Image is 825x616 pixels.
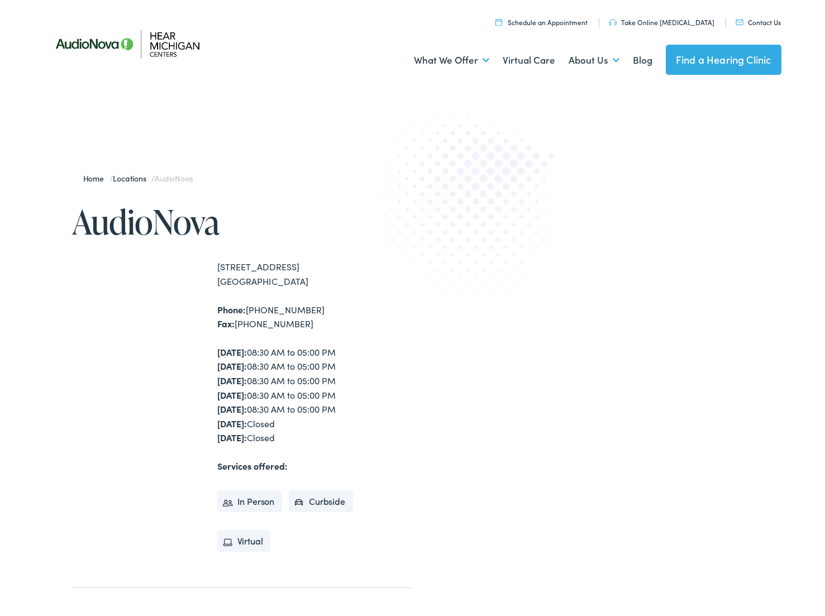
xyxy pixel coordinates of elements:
[217,417,247,429] strong: [DATE]:
[217,303,246,316] strong: Phone:
[217,303,413,331] div: [PHONE_NUMBER] [PHONE_NUMBER]
[217,389,247,401] strong: [DATE]:
[289,490,353,513] li: Curbside
[217,345,413,445] div: 08:30 AM to 05:00 PM 08:30 AM to 05:00 PM 08:30 AM to 05:00 PM 08:30 AM to 05:00 PM 08:30 AM to 0...
[495,17,588,27] a: Schedule an Appointment
[414,40,489,81] a: What We Offer
[495,18,502,26] img: utility icon
[503,40,555,81] a: Virtual Care
[736,17,781,27] a: Contact Us
[217,431,247,443] strong: [DATE]:
[633,40,652,81] a: Blog
[569,40,619,81] a: About Us
[736,20,743,25] img: utility icon
[83,173,109,184] a: Home
[217,490,283,513] li: In Person
[217,403,247,415] strong: [DATE]:
[113,173,151,184] a: Locations
[217,460,288,472] strong: Services offered:
[217,346,247,358] strong: [DATE]:
[217,260,413,288] div: [STREET_ADDRESS] [GEOGRAPHIC_DATA]
[83,173,193,184] span: / /
[155,173,193,184] span: AudioNova
[609,19,617,26] img: utility icon
[72,203,413,240] h1: AudioNova
[217,360,247,372] strong: [DATE]:
[666,45,781,75] a: Find a Hearing Clinic
[609,17,714,27] a: Take Online [MEDICAL_DATA]
[217,374,247,386] strong: [DATE]:
[217,530,271,552] li: Virtual
[217,317,235,330] strong: Fax:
